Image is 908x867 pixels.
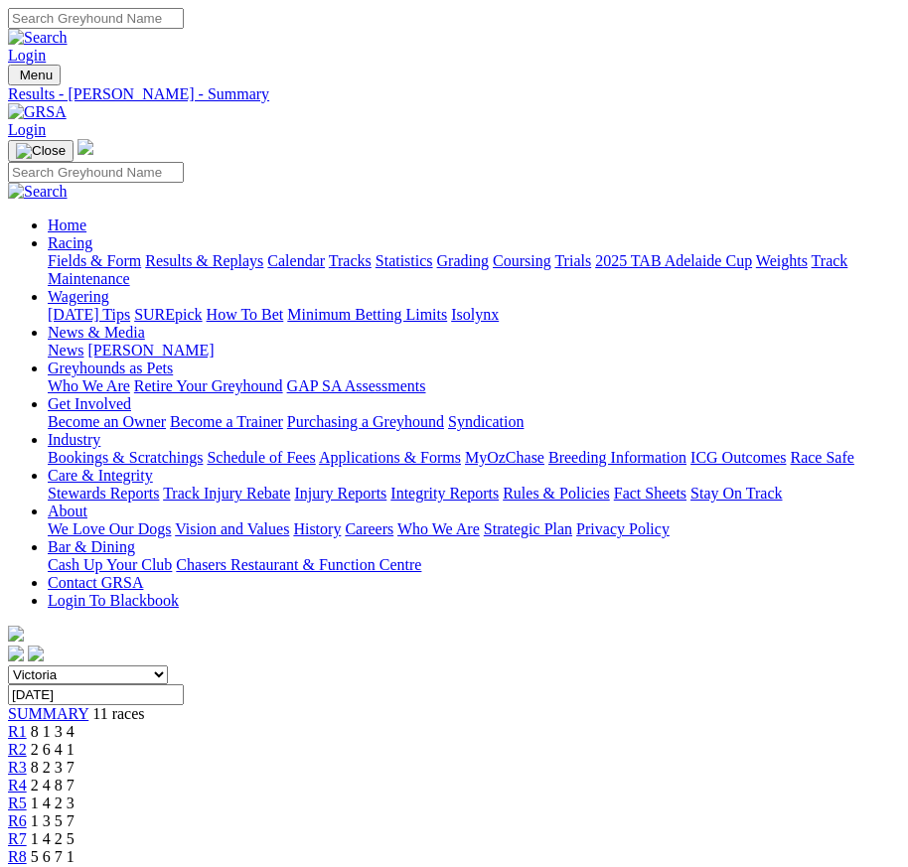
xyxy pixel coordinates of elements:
a: Injury Reports [294,485,386,502]
a: Bar & Dining [48,538,135,555]
a: Trials [554,252,591,269]
a: Isolynx [451,306,499,323]
a: Stewards Reports [48,485,159,502]
button: Toggle navigation [8,140,74,162]
span: 1 4 2 5 [31,830,75,847]
a: GAP SA Assessments [287,377,426,394]
a: Rules & Policies [503,485,610,502]
a: Purchasing a Greyhound [287,413,444,430]
a: Cash Up Your Club [48,556,172,573]
a: Results & Replays [145,252,263,269]
a: Integrity Reports [390,485,499,502]
a: [PERSON_NAME] [87,342,214,359]
span: 11 races [92,705,144,722]
div: Racing [48,252,900,288]
a: Track Injury Rebate [163,485,290,502]
a: Racing [48,234,92,251]
a: Privacy Policy [576,520,670,537]
a: R1 [8,723,27,740]
span: 2 4 8 7 [31,777,75,794]
a: SUMMARY [8,705,88,722]
div: Bar & Dining [48,556,900,574]
a: Home [48,217,86,233]
img: twitter.svg [28,646,44,661]
a: Fact Sheets [614,485,686,502]
div: About [48,520,900,538]
a: Coursing [493,252,551,269]
span: 8 1 3 4 [31,723,75,740]
a: R4 [8,777,27,794]
span: 1 4 2 3 [31,795,75,811]
a: Track Maintenance [48,252,847,287]
span: 2 6 4 1 [31,741,75,758]
img: GRSA [8,103,67,121]
a: ICG Outcomes [690,449,786,466]
a: R7 [8,830,27,847]
div: Industry [48,449,900,467]
a: Get Involved [48,395,131,412]
a: We Love Our Dogs [48,520,171,537]
button: Toggle navigation [8,65,61,85]
a: R8 [8,848,27,865]
a: MyOzChase [465,449,544,466]
a: Retire Your Greyhound [134,377,283,394]
span: R2 [8,741,27,758]
div: News & Media [48,342,900,360]
span: 1 3 5 7 [31,812,75,829]
a: Industry [48,431,100,448]
a: Calendar [267,252,325,269]
a: Race Safe [790,449,853,466]
a: Who We Are [397,520,480,537]
img: Search [8,183,68,201]
a: About [48,503,87,519]
span: R3 [8,759,27,776]
a: Strategic Plan [484,520,572,537]
div: Get Involved [48,413,900,431]
a: Bookings & Scratchings [48,449,203,466]
span: 5 6 7 1 [31,848,75,865]
img: logo-grsa-white.png [8,626,24,642]
span: Menu [20,68,53,82]
a: Login To Blackbook [48,592,179,609]
img: Search [8,29,68,47]
img: Close [16,143,66,159]
a: Careers [345,520,393,537]
a: Who We Are [48,377,130,394]
a: Greyhounds as Pets [48,360,173,376]
a: 2025 TAB Adelaide Cup [595,252,752,269]
a: Statistics [376,252,433,269]
a: Minimum Betting Limits [287,306,447,323]
a: Care & Integrity [48,467,153,484]
a: How To Bet [207,306,284,323]
a: Login [8,121,46,138]
a: R5 [8,795,27,811]
a: Weights [756,252,808,269]
a: R6 [8,812,27,829]
a: News & Media [48,324,145,341]
a: Applications & Forms [319,449,461,466]
span: 8 2 3 7 [31,759,75,776]
input: Select date [8,684,184,705]
a: Results - [PERSON_NAME] - Summary [8,85,900,103]
a: Breeding Information [548,449,686,466]
a: Become an Owner [48,413,166,430]
div: Wagering [48,306,900,324]
a: Grading [437,252,489,269]
a: News [48,342,83,359]
div: Greyhounds as Pets [48,377,900,395]
a: SUREpick [134,306,202,323]
input: Search [8,162,184,183]
a: Schedule of Fees [207,449,315,466]
a: Login [8,47,46,64]
a: [DATE] Tips [48,306,130,323]
a: History [293,520,341,537]
a: Wagering [48,288,109,305]
a: Vision and Values [175,520,289,537]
